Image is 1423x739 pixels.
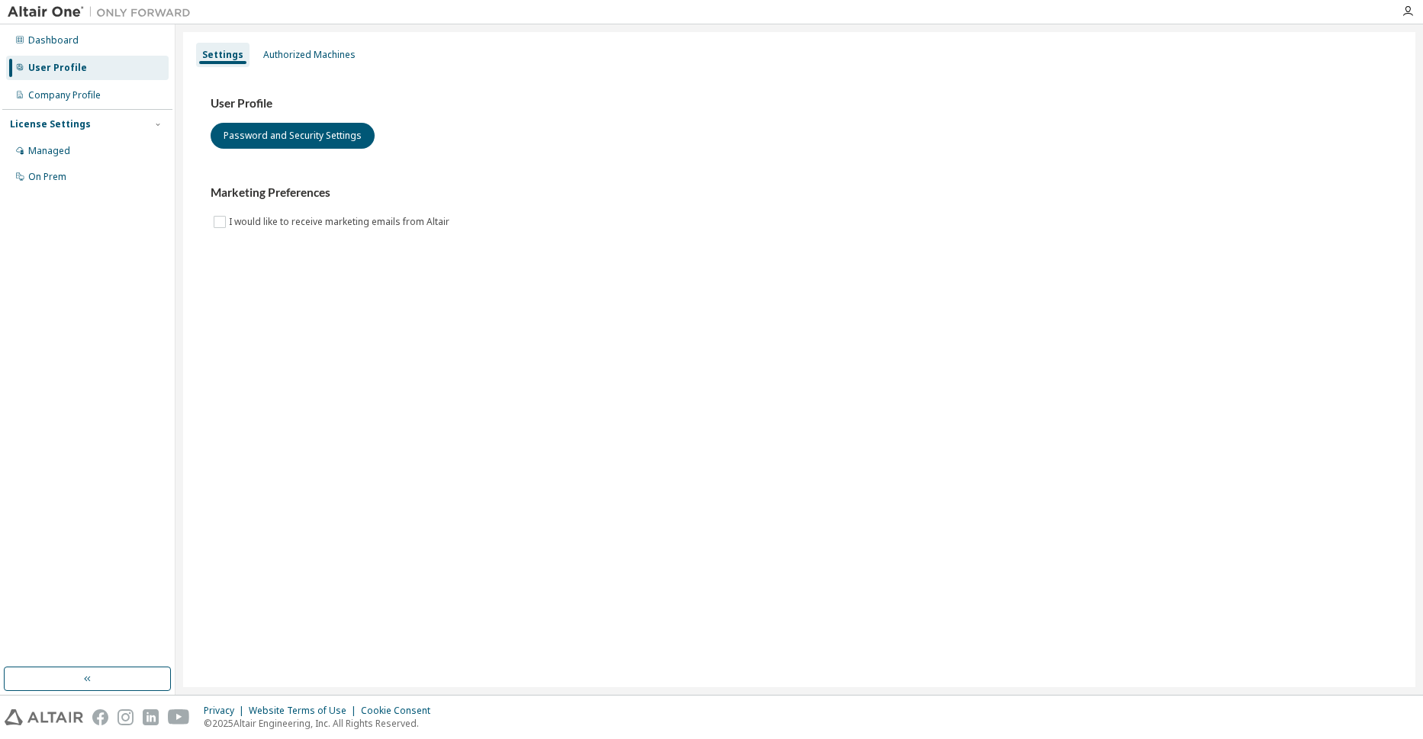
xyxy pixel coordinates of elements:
img: youtube.svg [168,709,190,725]
div: Settings [202,49,243,61]
div: On Prem [28,171,66,183]
img: Altair One [8,5,198,20]
h3: User Profile [211,96,1388,111]
img: instagram.svg [118,709,134,725]
div: Managed [28,145,70,157]
div: License Settings [10,118,91,130]
div: Dashboard [28,34,79,47]
div: Privacy [204,705,249,717]
p: © 2025 Altair Engineering, Inc. All Rights Reserved. [204,717,439,730]
div: Website Terms of Use [249,705,361,717]
div: Company Profile [28,89,101,101]
div: User Profile [28,62,87,74]
div: Cookie Consent [361,705,439,717]
button: Password and Security Settings [211,123,375,149]
h3: Marketing Preferences [211,185,1388,201]
label: I would like to receive marketing emails from Altair [229,213,452,231]
div: Authorized Machines [263,49,356,61]
img: facebook.svg [92,709,108,725]
img: altair_logo.svg [5,709,83,725]
img: linkedin.svg [143,709,159,725]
